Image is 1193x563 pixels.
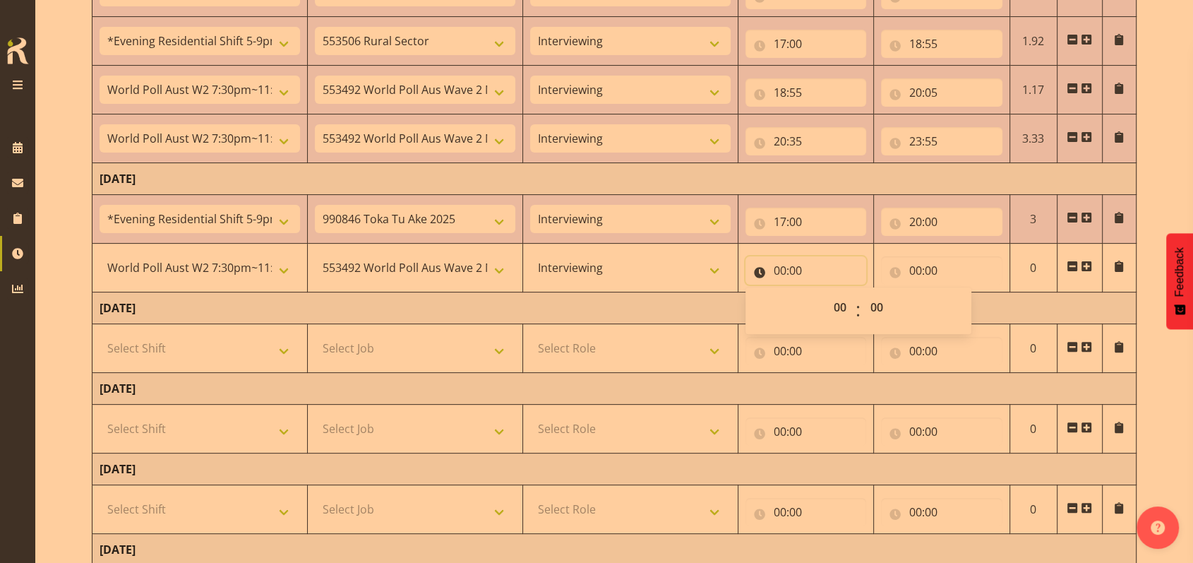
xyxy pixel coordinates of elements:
input: Click to select... [881,417,1002,446]
input: Click to select... [745,337,867,365]
span: Feedback [1173,247,1186,297]
img: help-xxl-2.png [1151,521,1165,535]
span: : [856,293,861,328]
input: Click to select... [881,127,1002,155]
input: Click to select... [881,256,1002,285]
td: [DATE] [92,454,1137,485]
td: 0 [1009,244,1057,292]
input: Click to select... [745,208,867,236]
td: [DATE] [92,292,1137,324]
input: Click to select... [881,208,1002,236]
td: 3.33 [1009,114,1057,163]
td: 1.17 [1009,66,1057,114]
input: Click to select... [881,498,1002,526]
input: Click to select... [745,498,867,526]
input: Click to select... [745,78,867,107]
input: Click to select... [745,256,867,285]
td: 0 [1009,485,1057,534]
img: Rosterit icon logo [4,35,32,66]
td: 0 [1009,324,1057,373]
td: [DATE] [92,163,1137,195]
input: Click to select... [881,337,1002,365]
input: Click to select... [745,417,867,446]
button: Feedback - Show survey [1166,233,1193,329]
input: Click to select... [745,30,867,58]
input: Click to select... [881,78,1002,107]
input: Click to select... [745,127,867,155]
td: [DATE] [92,373,1137,405]
td: 1.92 [1009,17,1057,66]
td: 3 [1009,195,1057,244]
input: Click to select... [881,30,1002,58]
td: 0 [1009,405,1057,454]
